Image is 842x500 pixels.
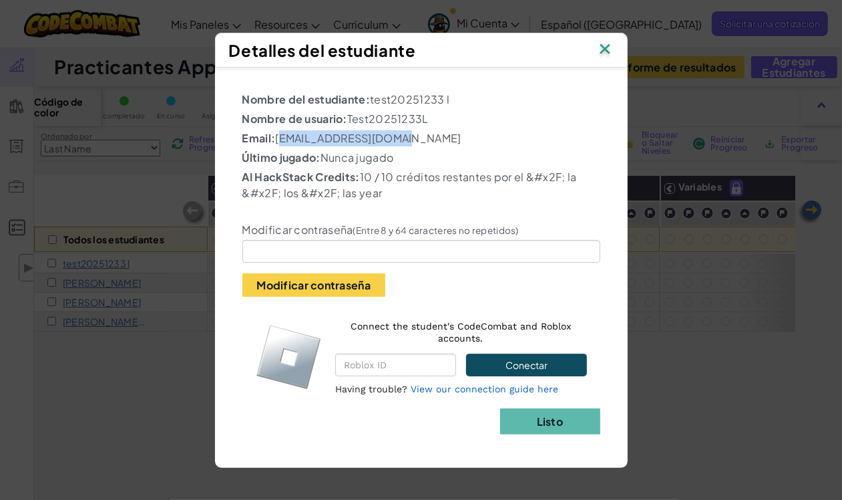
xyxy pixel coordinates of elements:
b: Nombre de usuario: [242,112,347,126]
b: Último jugado: [242,150,321,164]
span: Having trouble? [335,384,407,394]
button: Conectar [466,354,586,376]
p: Nunca jugado [242,150,600,166]
b: Email: [242,131,276,145]
button: Modificar contraseña [242,273,385,297]
button: Listo [500,408,600,434]
p: Test20251233L [242,111,600,127]
b: AI HackStack Credits: [242,170,360,184]
p: [EMAIL_ADDRESS][DOMAIN_NAME] [242,130,600,146]
p: 10 / 10 créditos restantes por el &#x2F; la &#x2F; los &#x2F; las year [242,169,600,201]
label: Modificar contraseña [242,223,519,237]
img: IconClose.svg [596,40,614,60]
a: View our connection guide here [411,384,558,394]
small: (Entre 8 y 64 caracteres no repetidos) [353,225,519,236]
input: Roblox ID [335,354,456,376]
b: Nombre del estudiante: [242,92,371,106]
b: Listo [537,414,563,428]
span: Detalles del estudiante [229,40,416,60]
p: Connect the student's CodeCombat and Roblox accounts. [335,320,587,344]
p: test20251233 l [242,92,600,108]
img: roblox-logo.svg [256,324,322,390]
